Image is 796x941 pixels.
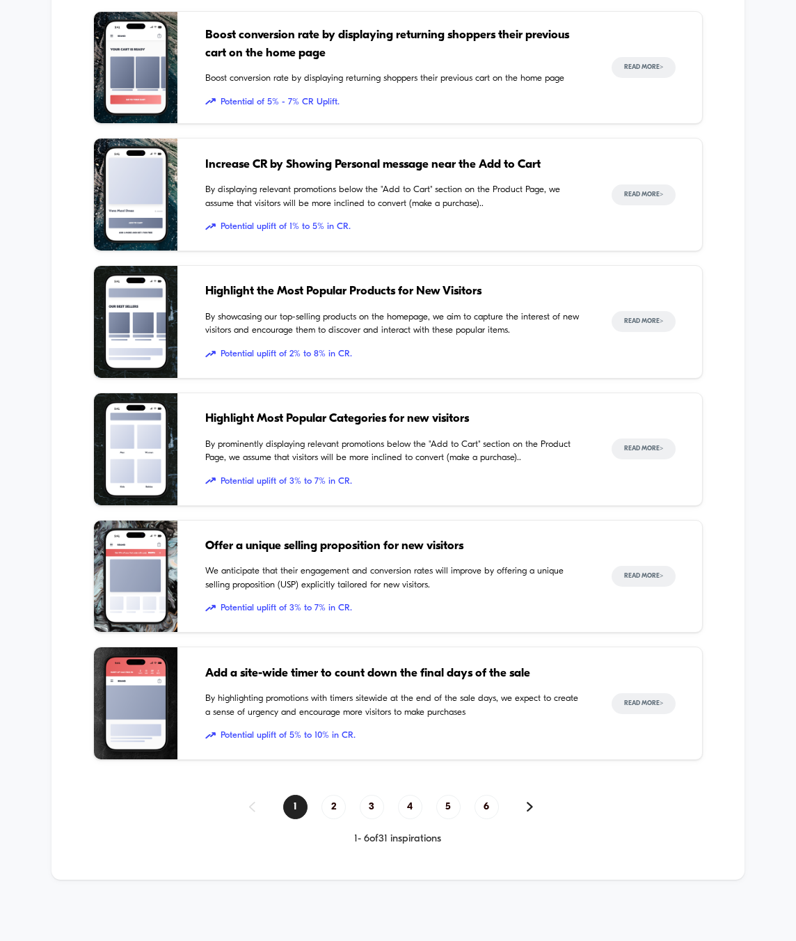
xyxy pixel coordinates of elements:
[205,95,583,109] span: Potential of 5% - 7% CR Uplift.
[398,795,422,819] span: 4
[612,566,676,587] button: Read More>
[205,564,583,592] span: We anticipate that their engagement and conversion rates will improve by offering a unique sellin...
[205,475,583,489] span: Potential uplift of 3% to 7% in CR.
[94,393,177,505] img: By prominently displaying relevant promotions below the "Add to Cart" section on the Product Page...
[94,266,177,378] img: By showcasing our top-selling products on the homepage, we aim to capture the interest of new vis...
[205,310,583,338] span: By showcasing our top-selling products on the homepage, we aim to capture the interest of new vis...
[205,438,583,465] span: By prominently displaying relevant promotions below the "Add to Cart" section on the Product Page...
[612,57,676,78] button: Read More>
[360,795,384,819] span: 3
[94,139,177,251] img: By displaying relevant promotions below the "Add to Cart" section on the Product Page, we assume ...
[612,438,676,459] button: Read More>
[205,692,583,719] span: By highlighting promotions with timers sitewide at the end of the sale days, we expect to create ...
[205,601,583,615] span: Potential uplift of 3% to 7% in CR.
[527,802,533,812] img: pagination forward
[612,693,676,714] button: Read More>
[283,795,308,819] span: 1
[94,521,177,633] img: We anticipate that their engagement and conversion rates will improve by offering a unique sellin...
[205,537,583,555] span: Offer a unique selling proposition for new visitors
[94,12,177,124] img: Boost conversion rate by displaying returning shoppers their previous cart on the home page
[205,347,583,361] span: Potential uplift of 2% to 8% in CR.
[612,311,676,332] button: Read More>
[205,729,583,743] span: Potential uplift of 5% to 10% in CR.
[205,283,583,301] span: Highlight the Most Popular Products for New Visitors
[205,665,583,683] span: Add a site-wide timer to count down the final days of the sale
[205,410,583,428] span: Highlight Most Popular Categories for new visitors
[205,156,583,174] span: Increase CR by Showing Personal message near the Add to Cart
[205,220,583,234] span: Potential uplift of 1% to 5% in CR.
[321,795,346,819] span: 2
[475,795,499,819] span: 6
[94,647,177,759] img: By highlighting promotions with timers sitewide at the end of the sale days, we expect to create ...
[205,72,583,86] span: Boost conversion rate by displaying returning shoppers their previous cart on the home page
[612,184,676,205] button: Read More>
[205,183,583,210] span: By displaying relevant promotions below the "Add to Cart" section on the Product Page, we assume ...
[436,795,461,819] span: 5
[93,833,702,845] div: 1 - 6 of 31 inspirations
[205,26,583,62] span: Boost conversion rate by displaying returning shoppers their previous cart on the home page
